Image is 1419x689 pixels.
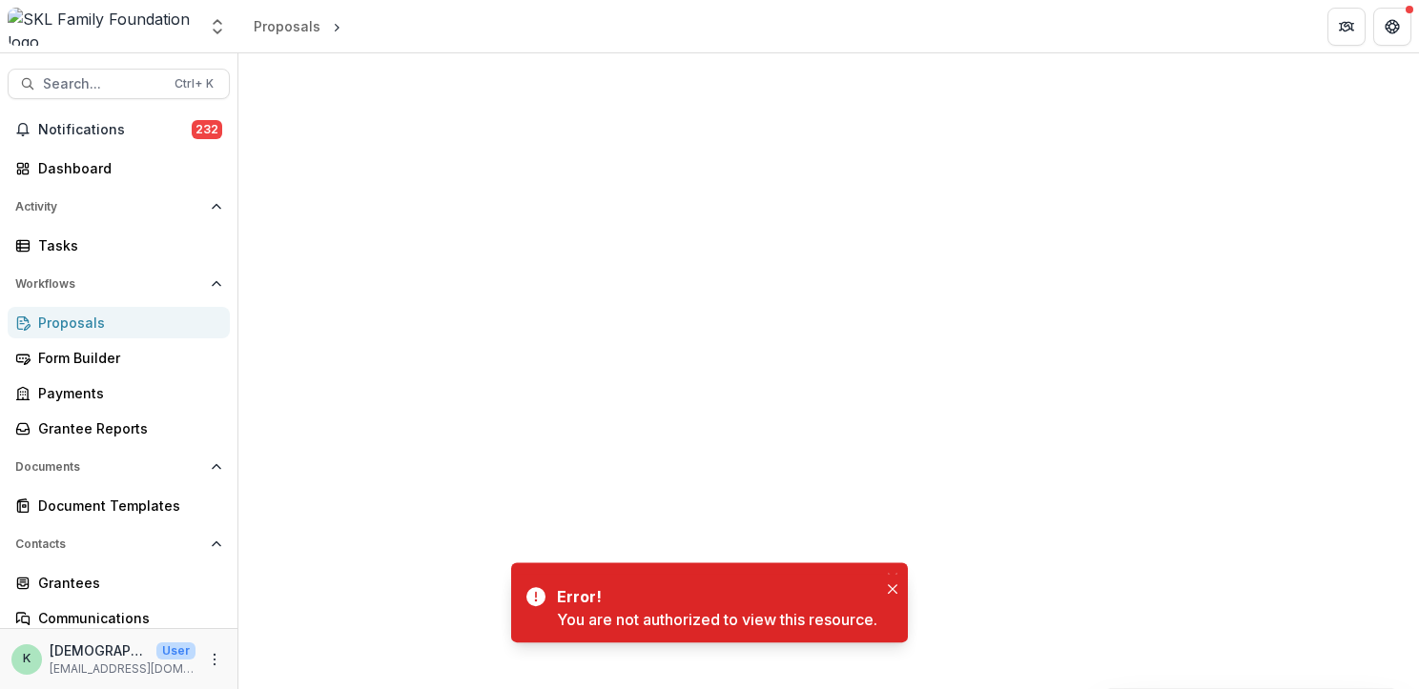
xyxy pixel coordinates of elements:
span: Notifications [38,122,192,138]
p: [EMAIL_ADDRESS][DOMAIN_NAME] [50,660,195,678]
div: Payments [38,383,215,403]
button: Open entity switcher [204,8,231,46]
div: Grantee Reports [38,418,215,438]
button: More [203,648,226,671]
span: 232 [192,120,222,139]
span: Workflows [15,277,203,291]
a: Proposals [8,307,230,338]
a: Proposals [246,12,328,40]
div: Tasks [38,235,215,255]
span: Documents [15,460,203,474]
button: Get Help [1373,8,1411,46]
a: Payments [8,377,230,409]
button: Open Activity [8,192,230,222]
div: Proposals [38,313,215,333]
button: Close [881,566,904,589]
span: Contacts [15,537,203,551]
button: Open Workflows [8,269,230,299]
a: Grantee Reports [8,413,230,444]
div: Proposals [254,16,320,36]
button: Partners [1327,8,1366,46]
div: Form Builder [38,348,215,368]
div: Ctrl + K [171,73,217,94]
div: kristen [23,653,31,665]
button: Open Documents [8,452,230,482]
a: Grantees [8,567,230,598]
a: Dashboard [8,152,230,184]
button: Open Contacts [8,529,230,559]
a: Form Builder [8,342,230,374]
div: Communications [38,608,215,628]
div: Grantees [38,573,215,593]
div: Document Templates [38,496,215,516]
button: Search... [8,69,230,99]
p: User [156,642,195,659]
p: [DEMOGRAPHIC_DATA] [50,640,149,660]
span: Search... [43,76,163,92]
a: Document Templates [8,490,230,521]
a: Tasks [8,230,230,261]
a: Communications [8,602,230,634]
button: Notifications232 [8,114,230,145]
img: SKL Family Foundation logo [8,8,196,46]
button: Close [881,578,904,600]
div: Dashboard [38,158,215,178]
span: Activity [15,200,203,213]
nav: breadcrumb [246,12,345,40]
